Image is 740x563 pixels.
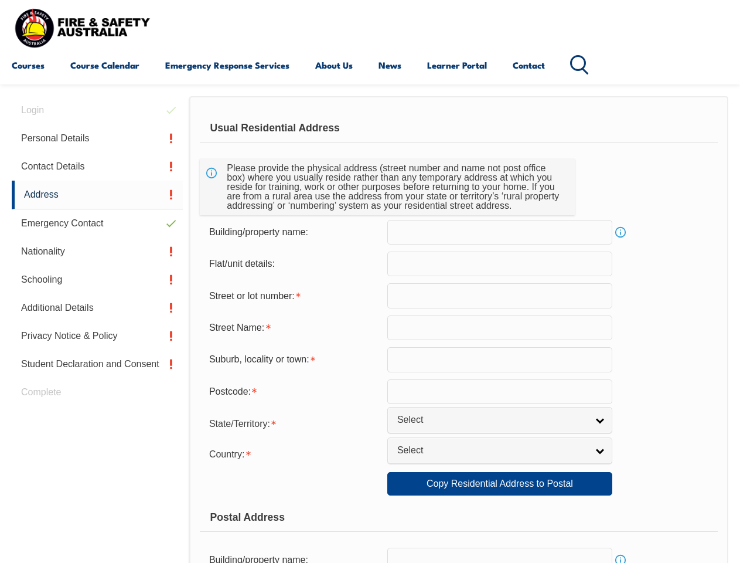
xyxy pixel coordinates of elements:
[397,414,587,426] span: Select
[12,322,183,350] a: Privacy Notice & Policy
[222,159,565,215] div: Please provide the physical address (street number and name not post office box) where you usuall...
[200,317,387,339] div: Street Name is required.
[200,411,387,435] div: State/Territory is required.
[200,253,387,275] div: Flat/unit details:
[387,472,612,496] a: Copy Residential Address to Postal
[200,348,387,371] div: Suburb, locality or town is required.
[209,449,244,459] span: Country:
[427,51,487,79] a: Learner Portal
[200,381,387,403] div: Postcode is required.
[12,294,183,322] a: Additional Details
[12,209,183,238] a: Emergency Contact
[513,51,545,79] a: Contact
[12,266,183,294] a: Schooling
[200,114,718,143] div: Usual Residential Address
[397,445,587,457] span: Select
[200,284,387,307] div: Street or lot number is required.
[165,51,289,79] a: Emergency Response Services
[209,419,270,429] span: State/Territory:
[200,221,387,243] div: Building/property name:
[12,51,45,79] a: Courses
[200,503,718,532] div: Postal Address
[12,350,183,378] a: Student Declaration and Consent
[200,442,387,465] div: Country is required.
[12,181,183,209] a: Address
[315,51,353,79] a: About Us
[70,51,139,79] a: Course Calendar
[378,51,401,79] a: News
[12,152,183,181] a: Contact Details
[12,238,183,266] a: Nationality
[612,224,629,240] a: Info
[12,124,183,152] a: Personal Details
